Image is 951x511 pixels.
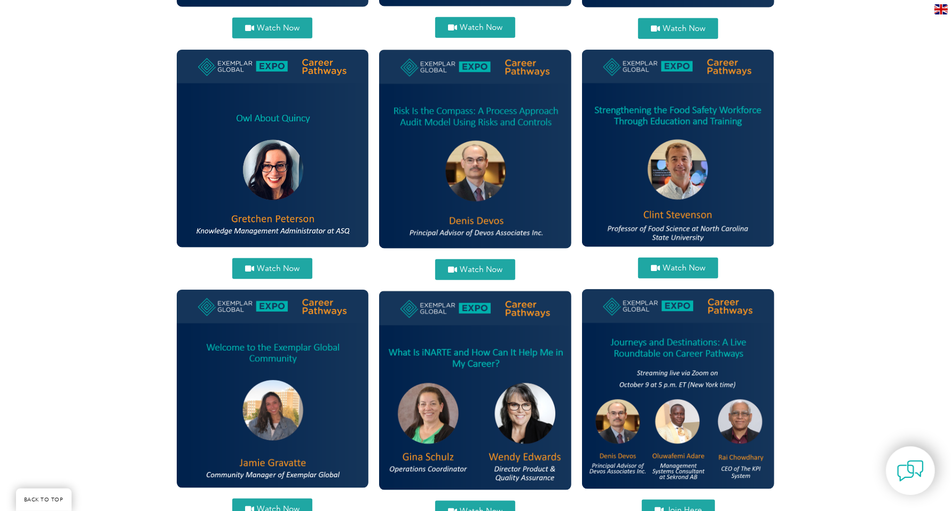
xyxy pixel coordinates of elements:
span: Watch Now [663,264,705,272]
a: Watch Now [232,18,312,38]
img: en [934,4,948,14]
a: Watch Now [435,259,515,280]
span: Watch Now [663,25,705,33]
a: Watch Now [435,17,515,38]
span: Watch Now [257,265,300,273]
img: contact-chat.png [897,458,924,484]
img: jamie [177,290,369,488]
a: Watch Now [232,258,312,279]
img: Denis [379,50,571,249]
a: BACK TO TOP [16,489,72,511]
span: Watch Now [460,24,502,32]
img: Clint [582,50,774,247]
a: Watch Now [638,18,718,39]
span: Watch Now [257,24,300,32]
img: gina and wendy [379,291,571,491]
a: Watch Now [638,258,718,278]
img: ASQ [177,50,369,247]
span: Watch Now [460,266,502,274]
